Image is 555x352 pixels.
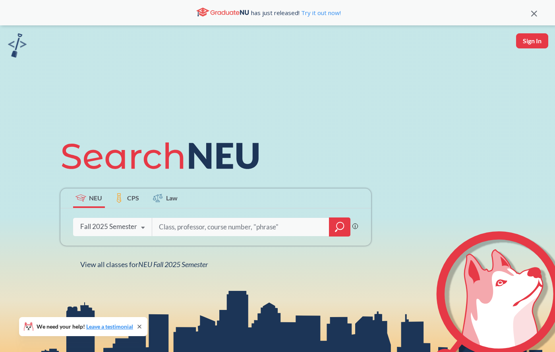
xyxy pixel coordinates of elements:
a: sandbox logo [8,33,27,60]
span: NEU [89,193,102,202]
input: Class, professor, course number, "phrase" [158,219,323,235]
div: magnifying glass [329,217,350,237]
span: NEU Fall 2025 Semester [138,260,208,269]
img: sandbox logo [8,33,27,58]
span: has just released! [251,8,341,17]
a: Try it out now! [300,9,341,17]
span: CPS [127,193,139,202]
button: Sign In [516,33,548,48]
a: Leave a testimonial [86,323,133,330]
div: Fall 2025 Semester [80,222,137,231]
span: View all classes for [80,260,208,269]
span: Law [166,193,178,202]
svg: magnifying glass [335,221,344,233]
span: We need your help! [37,324,133,329]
